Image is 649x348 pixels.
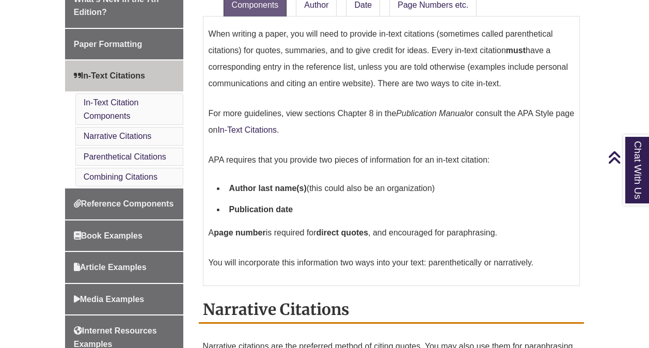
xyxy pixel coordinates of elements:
[209,101,575,143] p: For more guidelines, view sections Chapter 8 in the or consult the APA Style page on .
[506,46,526,55] strong: must
[84,152,166,161] a: Parenthetical Citations
[74,231,143,240] span: Book Examples
[608,150,646,164] a: Back to Top
[209,220,575,245] p: A is required for , and encouraged for paraphrasing.
[217,125,277,134] a: In-Text Citations
[84,98,139,120] a: In-Text Citation Components
[209,250,575,275] p: You will incorporate this information two ways into your text: parenthetically or narratively.
[65,284,183,315] a: Media Examples
[65,220,183,251] a: Book Examples
[229,205,293,214] strong: Publication date
[74,40,142,49] span: Paper Formatting
[74,71,145,80] span: In-Text Citations
[396,109,466,118] em: Publication Manual
[316,228,368,237] strong: direct quotes
[209,22,575,96] p: When writing a paper, you will need to provide in-text citations (sometimes called parenthetical ...
[65,60,183,91] a: In-Text Citations
[214,228,265,237] strong: page number
[74,295,145,304] span: Media Examples
[65,188,183,219] a: Reference Components
[209,148,575,172] p: APA requires that you provide two pieces of information for an in-text citation:
[225,178,575,199] li: (this could also be an organization)
[84,172,157,181] a: Combining Citations
[65,252,183,283] a: Article Examples
[229,184,307,193] strong: Author last name(s)
[65,29,183,60] a: Paper Formatting
[74,199,174,208] span: Reference Components
[199,296,584,324] h2: Narrative Citations
[74,263,147,272] span: Article Examples
[84,132,152,140] a: Narrative Citations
